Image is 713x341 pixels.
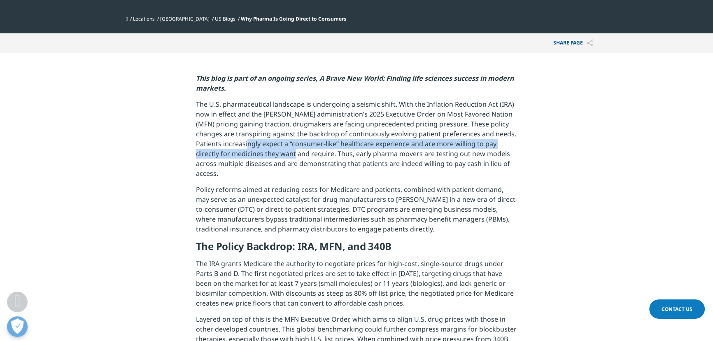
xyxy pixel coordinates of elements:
img: Share PAGE [587,40,593,47]
button: Open Preferences [7,316,28,337]
a: [GEOGRAPHIC_DATA] [160,15,210,22]
p: The U.S. pharmaceutical landscape is undergoing a seismic shift. With the Inflation Reduction Act... [196,99,517,185]
p: Policy reforms aimed at reducing costs for Medicare and patients, combined with patient demand, m... [196,185,517,240]
em: This blog is part of an ongoing series, A Brave New World: Finding life sciences success in moder... [196,74,514,93]
button: Share PAGEShare PAGE [547,33,599,53]
p: The IRA grants Medicare the authority to negotiate prices for high-cost, single-source drugs unde... [196,259,517,314]
h5: The Policy Backdrop: IRA, MFN, and 340B [196,240,517,259]
a: US Blogs [215,15,235,22]
a: Contact Us [649,299,705,319]
span: Why Pharma Is Going Direct to Consumers [241,15,346,22]
p: Share PAGE [547,33,599,53]
span: Contact Us [662,306,692,313]
a: Locations [133,15,155,22]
